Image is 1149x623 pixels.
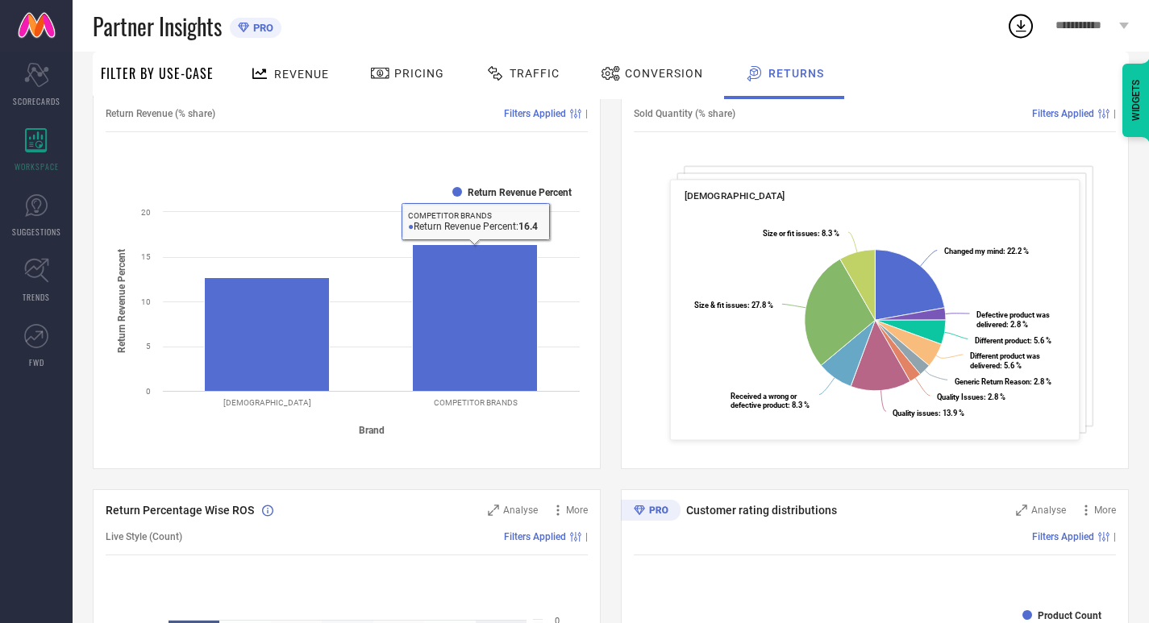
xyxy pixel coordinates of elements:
[434,398,518,407] text: COMPETITOR BRANDS
[763,229,818,238] tspan: Size or fit issues
[955,377,1030,386] tspan: Generic Return Reason
[976,310,1050,329] text: : 2.8 %
[893,409,964,417] text: : 13.9 %
[141,252,151,261] text: 15
[566,505,588,516] span: More
[585,108,588,119] span: |
[504,108,566,119] span: Filters Applied
[101,64,214,83] span: Filter By Use-Case
[1032,108,1094,119] span: Filters Applied
[12,226,61,238] span: SUGGESTIONS
[944,247,1003,255] tspan: Changed my mind
[975,336,1051,345] text: : 5.6 %
[488,505,499,516] svg: Zoom
[975,336,1030,345] tspan: Different product
[634,108,735,119] span: Sold Quantity (% share)
[503,505,538,516] span: Analyse
[23,291,50,303] span: TRENDS
[15,160,59,172] span: WORKSPACE
[694,301,747,309] tspan: Size & fit issues
[621,500,681,524] div: Premium
[146,387,151,396] text: 0
[141,297,151,306] text: 10
[944,247,1029,255] text: : 22.2 %
[763,229,839,238] text: : 8.3 %
[106,504,254,517] span: Return Percentage Wise ROS
[146,342,151,351] text: 5
[1114,108,1116,119] span: |
[141,208,151,217] text: 20
[13,95,60,107] span: SCORECARDS
[504,531,566,542] span: Filters Applied
[937,392,1005,401] text: : 2.8 %
[625,67,703,80] span: Conversion
[249,22,273,34] span: PRO
[1016,505,1027,516] svg: Zoom
[685,190,785,201] span: [DEMOGRAPHIC_DATA]
[106,108,215,119] span: Return Revenue (% share)
[510,67,560,80] span: Traffic
[1094,505,1116,516] span: More
[694,301,773,309] text: : 27.8 %
[1006,11,1035,40] div: Open download list
[731,392,810,410] text: : 8.3 %
[731,392,798,410] tspan: Received a wrong or defective product
[937,392,984,401] tspan: Quality Issues
[686,504,837,517] span: Customer rating distributions
[768,67,824,80] span: Returns
[1032,531,1094,542] span: Filters Applied
[585,531,588,542] span: |
[1031,505,1066,516] span: Analyse
[970,351,1040,370] text: : 5.6 %
[955,377,1051,386] text: : 2.8 %
[274,68,329,81] span: Revenue
[106,531,182,542] span: Live Style (Count)
[29,356,44,368] span: FWD
[468,187,572,198] text: Return Revenue Percent
[1038,610,1101,621] text: Product Count
[394,67,444,80] span: Pricing
[976,310,1050,329] tspan: Defective product was delivered
[1114,531,1116,542] span: |
[223,398,311,407] text: [DEMOGRAPHIC_DATA]
[359,425,385,436] tspan: Brand
[893,409,939,417] tspan: Quality issues
[93,10,222,43] span: Partner Insights
[116,249,127,353] tspan: Return Revenue Percent
[970,351,1040,370] tspan: Different product was delivered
